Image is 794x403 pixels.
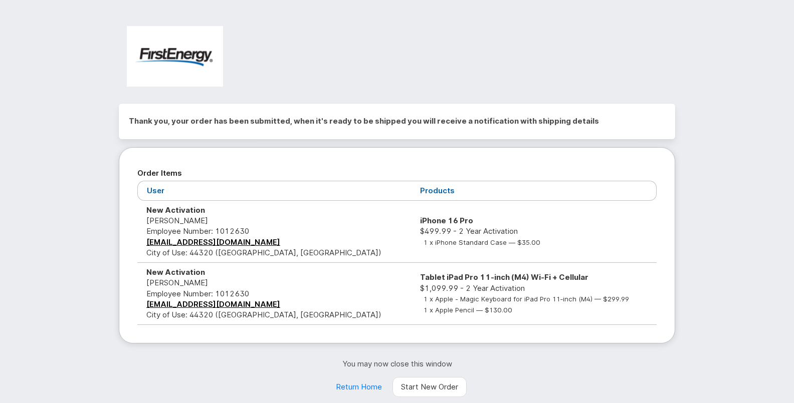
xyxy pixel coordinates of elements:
small: 1 x Apple Pencil — $130.00 [424,306,512,314]
a: [EMAIL_ADDRESS][DOMAIN_NAME] [146,299,280,309]
strong: New Activation [146,205,205,215]
th: Products [411,181,657,200]
a: Return Home [327,377,390,397]
h2: Thank you, your order has been submitted, when it's ready to be shipped you will receive a notifi... [129,114,665,129]
small: 1 x iPhone Standard Case — $35.00 [424,238,540,246]
img: FirstEnergy Corp [127,26,223,87]
td: $499.99 - 2 Year Activation [411,201,657,263]
td: $1,099.99 - 2 Year Activation [411,263,657,325]
span: Employee Number: 1012630 [146,226,249,236]
h2: Order Items [137,166,657,181]
small: 1 x Apple - Magic Keyboard for iPad Pro 11‑inch (M4) — $299.99 [424,295,629,303]
span: Employee Number: 1012630 [146,289,249,298]
td: [PERSON_NAME] City of Use: 44320 ([GEOGRAPHIC_DATA], [GEOGRAPHIC_DATA]) [137,263,411,325]
p: You may now close this window [119,358,675,369]
strong: Tablet iPad Pro 11-inch (M4) Wi-Fi + Cellular [420,272,588,282]
th: User [137,181,411,200]
strong: New Activation [146,267,205,277]
a: Start New Order [392,377,467,397]
td: [PERSON_NAME] City of Use: 44320 ([GEOGRAPHIC_DATA], [GEOGRAPHIC_DATA]) [137,201,411,263]
a: [EMAIL_ADDRESS][DOMAIN_NAME] [146,237,280,247]
strong: iPhone 16 Pro [420,216,473,225]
